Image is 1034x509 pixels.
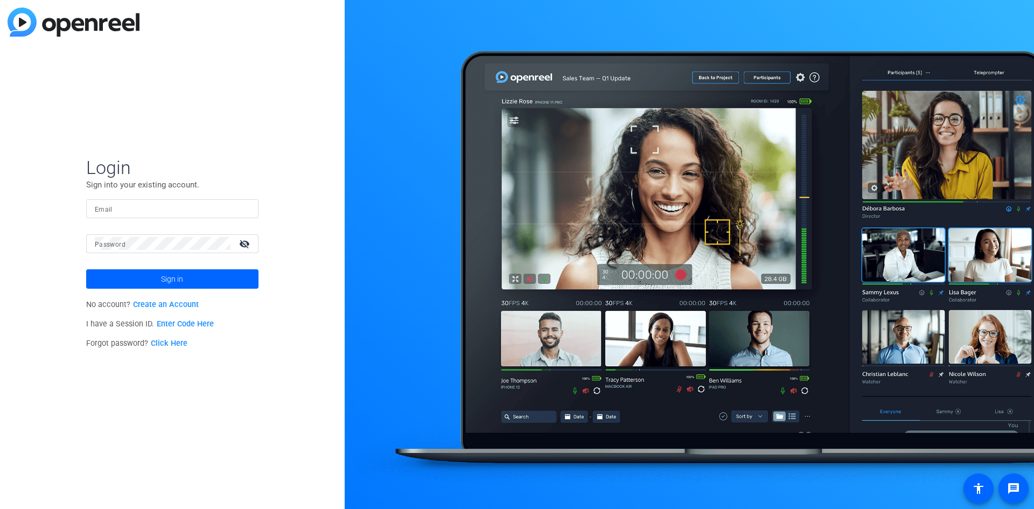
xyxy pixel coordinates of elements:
[133,300,199,309] a: Create an Account
[95,241,125,248] mat-label: Password
[86,319,214,329] span: I have a Session ID.
[95,202,250,215] input: Enter Email Address
[86,269,258,289] button: Sign in
[86,179,258,191] p: Sign into your existing account.
[972,482,985,495] mat-icon: accessibility
[95,206,113,213] mat-label: Email
[233,236,258,252] mat-icon: visibility_off
[151,339,187,348] a: Click Here
[157,319,214,329] a: Enter Code Here
[8,8,139,37] img: blue-gradient.svg
[161,266,183,292] span: Sign in
[1007,482,1020,495] mat-icon: message
[86,339,187,348] span: Forgot password?
[86,300,199,309] span: No account?
[86,156,258,179] span: Login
